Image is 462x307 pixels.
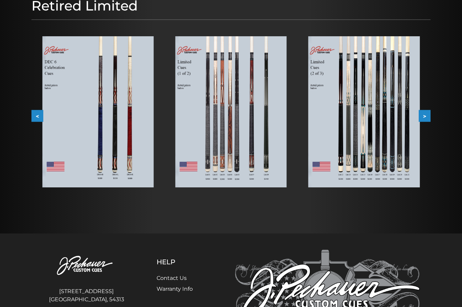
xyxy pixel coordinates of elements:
img: Pechauer Custom Cues [42,250,131,282]
button: > [419,110,431,122]
address: [STREET_ADDRESS] [GEOGRAPHIC_DATA], 54313 [42,285,131,306]
div: Carousel Navigation [31,110,431,122]
button: < [31,110,43,122]
h5: Help [157,258,209,266]
a: Contact Us [157,275,187,281]
a: Warranty Info [157,286,193,292]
